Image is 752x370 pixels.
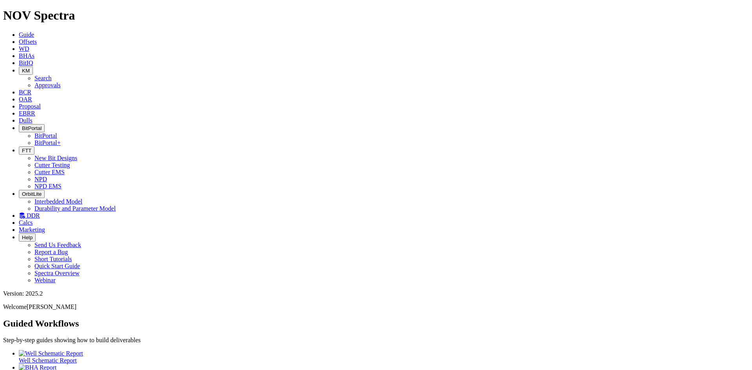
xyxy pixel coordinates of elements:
[34,183,61,190] a: NPD EMS
[19,103,41,110] a: Proposal
[19,52,34,59] a: BHAs
[19,350,83,357] img: Well Schematic Report
[34,205,116,212] a: Durability and Parameter Model
[22,148,31,153] span: FTT
[19,110,35,117] a: EBRR
[19,219,33,226] a: Calcs
[19,117,33,124] a: Dulls
[19,190,45,198] button: OrbitLite
[34,162,70,168] a: Cutter Testing
[3,8,749,23] h1: NOV Spectra
[19,45,29,52] a: WD
[3,303,749,310] p: Welcome
[19,124,45,132] button: BitPortal
[27,303,76,310] span: [PERSON_NAME]
[19,350,749,364] a: Well Schematic Report Well Schematic Report
[19,212,40,219] a: DDR
[19,38,37,45] a: Offsets
[22,235,33,240] span: Help
[34,198,82,205] a: Interbedded Model
[34,155,77,161] a: New Bit Designs
[22,191,42,197] span: OrbitLite
[34,270,80,276] a: Spectra Overview
[34,263,80,269] a: Quick Start Guide
[19,233,36,242] button: Help
[19,67,33,75] button: KM
[34,82,61,88] a: Approvals
[22,125,42,131] span: BitPortal
[3,290,749,297] div: Version: 2025.2
[19,146,34,155] button: FTT
[19,60,33,66] a: BitIQ
[19,31,34,38] a: Guide
[19,89,31,96] a: BCR
[22,68,30,74] span: KM
[34,249,68,255] a: Report a Bug
[34,256,72,262] a: Short Tutorials
[27,212,40,219] span: DDR
[34,139,61,146] a: BitPortal+
[34,132,57,139] a: BitPortal
[34,242,81,248] a: Send Us Feedback
[34,75,52,81] a: Search
[34,176,47,182] a: NPD
[3,337,749,344] p: Step-by-step guides showing how to build deliverables
[3,318,749,329] h2: Guided Workflows
[19,357,77,364] span: Well Schematic Report
[34,277,56,283] a: Webinar
[19,96,32,103] a: OAR
[34,169,65,175] a: Cutter EMS
[19,226,45,233] a: Marketing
